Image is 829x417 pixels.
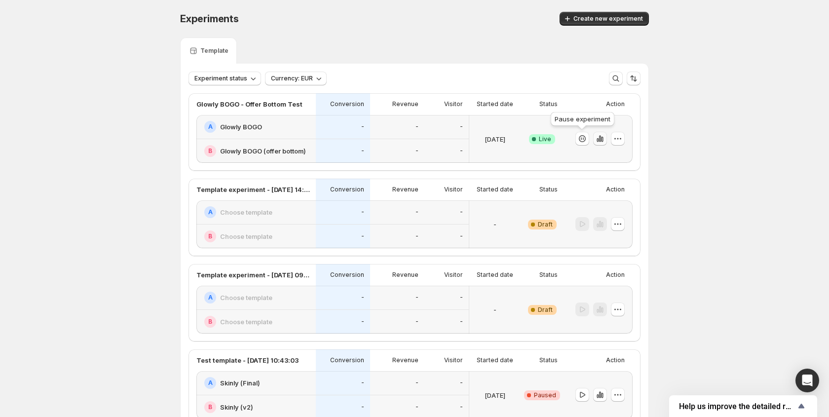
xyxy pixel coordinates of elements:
[415,147,418,155] p: -
[208,318,212,326] h2: B
[444,356,463,364] p: Visitor
[361,208,364,216] p: -
[392,271,418,279] p: Revenue
[330,271,364,279] p: Conversion
[444,186,463,193] p: Visitor
[361,379,364,387] p: -
[220,231,272,241] h2: Choose template
[534,391,556,399] span: Paused
[679,400,807,412] button: Show survey - Help us improve the detailed report for A/B campaigns
[208,403,212,411] h2: B
[196,355,299,365] p: Test template - [DATE] 10:43:03
[415,403,418,411] p: -
[220,122,262,132] h2: Glowly BOGO
[220,402,253,412] h2: Skinly (v2)
[361,318,364,326] p: -
[539,186,558,193] p: Status
[220,146,306,156] h2: Glowly BOGO (offer bottom)
[795,369,819,392] div: Open Intercom Messenger
[679,402,795,411] span: Help us improve the detailed report for A/B campaigns
[196,99,302,109] p: Glowly BOGO - Offer Bottom Test
[392,186,418,193] p: Revenue
[573,15,643,23] span: Create new experiment
[415,208,418,216] p: -
[208,232,212,240] h2: B
[361,232,364,240] p: -
[330,100,364,108] p: Conversion
[539,271,558,279] p: Status
[271,75,313,82] span: Currency: EUR
[493,220,496,229] p: -
[330,186,364,193] p: Conversion
[606,271,625,279] p: Action
[460,379,463,387] p: -
[485,134,505,144] p: [DATE]
[444,271,463,279] p: Visitor
[539,135,551,143] span: Live
[196,270,310,280] p: Template experiment - [DATE] 09:47:04
[606,100,625,108] p: Action
[460,208,463,216] p: -
[606,356,625,364] p: Action
[200,47,228,55] p: Template
[208,379,213,387] h2: A
[208,147,212,155] h2: B
[361,123,364,131] p: -
[415,232,418,240] p: -
[361,294,364,302] p: -
[444,100,463,108] p: Visitor
[208,208,213,216] h2: A
[460,318,463,326] p: -
[485,390,505,400] p: [DATE]
[460,147,463,155] p: -
[220,293,272,303] h2: Choose template
[538,221,553,228] span: Draft
[194,75,247,82] span: Experiment status
[415,318,418,326] p: -
[208,294,213,302] h2: A
[560,12,649,26] button: Create new experiment
[265,72,327,85] button: Currency: EUR
[460,123,463,131] p: -
[477,186,513,193] p: Started date
[538,306,553,314] span: Draft
[539,356,558,364] p: Status
[361,403,364,411] p: -
[415,123,418,131] p: -
[361,147,364,155] p: -
[477,271,513,279] p: Started date
[493,305,496,315] p: -
[477,356,513,364] p: Started date
[392,100,418,108] p: Revenue
[460,403,463,411] p: -
[196,185,310,194] p: Template experiment - [DATE] 14:37:52
[188,72,261,85] button: Experiment status
[539,100,558,108] p: Status
[220,378,260,388] h2: Skinly (Final)
[460,232,463,240] p: -
[415,379,418,387] p: -
[180,13,239,25] span: Experiments
[330,356,364,364] p: Conversion
[415,294,418,302] p: -
[220,317,272,327] h2: Choose template
[460,294,463,302] p: -
[477,100,513,108] p: Started date
[208,123,213,131] h2: A
[392,356,418,364] p: Revenue
[220,207,272,217] h2: Choose template
[606,186,625,193] p: Action
[627,72,641,85] button: Sort the results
